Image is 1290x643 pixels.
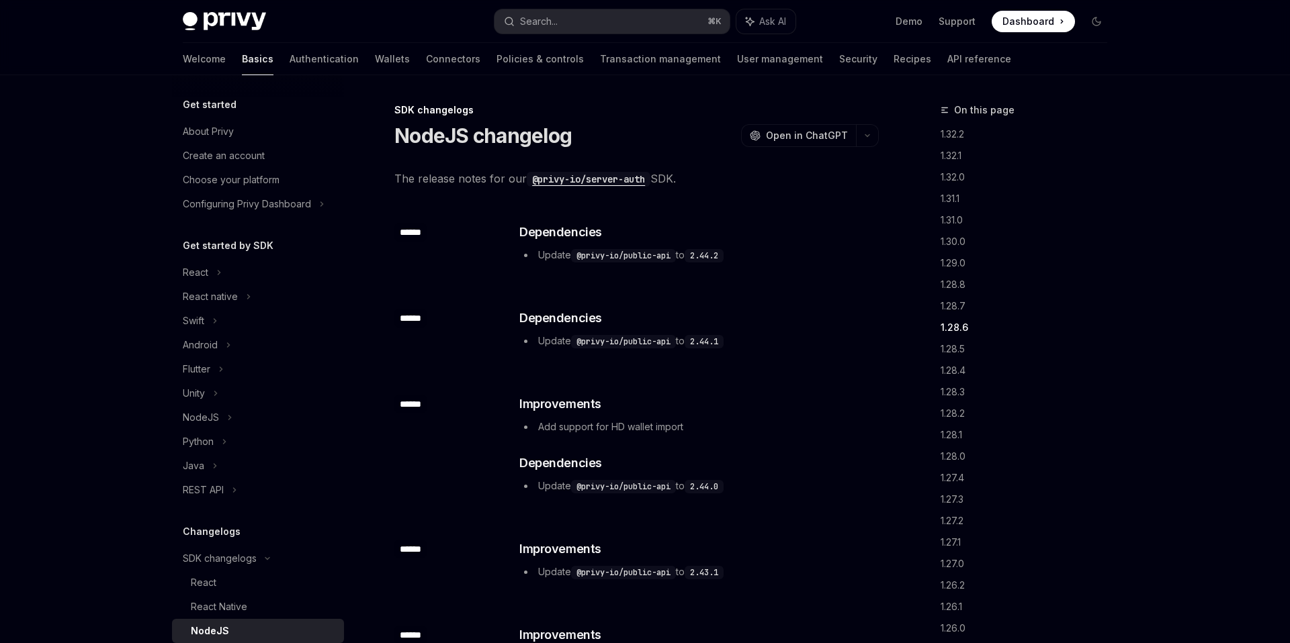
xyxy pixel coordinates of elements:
[941,231,1118,252] a: 1.30.0
[172,619,344,643] a: NodeJS
[191,575,216,591] div: React
[172,571,344,595] a: React
[519,454,602,473] span: Dependencies
[685,249,724,262] code: 2.44.2
[947,43,1011,75] a: API reference
[571,335,676,348] code: @privy-io/public-api
[519,395,601,413] span: Improvements
[375,43,410,75] a: Wallets
[183,97,236,113] h5: Get started
[519,564,877,580] li: Update to
[894,43,931,75] a: Recipes
[183,238,273,254] h5: Get started by SDK
[992,11,1075,32] a: Dashboard
[183,289,238,305] div: React native
[941,467,1118,489] a: 1.27.4
[519,478,877,494] li: Update to
[685,480,724,493] code: 2.44.0
[183,148,265,164] div: Create an account
[183,12,266,31] img: dark logo
[766,129,848,142] span: Open in ChatGPT
[183,172,279,188] div: Choose your platform
[896,15,922,28] a: Demo
[394,103,879,117] div: SDK changelogs
[941,145,1118,166] a: 1.32.1
[941,617,1118,639] a: 1.26.0
[183,409,219,426] div: NodeJS
[941,360,1118,381] a: 1.28.4
[736,9,795,34] button: Ask AI
[939,15,976,28] a: Support
[954,102,1015,118] span: On this page
[394,123,572,148] h1: NodeJS changelog
[941,295,1118,317] a: 1.28.7
[941,575,1118,596] a: 1.26.2
[941,553,1118,575] a: 1.27.0
[519,247,877,263] li: Update to
[183,482,224,498] div: REST API
[183,550,257,566] div: SDK changelogs
[519,419,877,435] li: Add support for HD wallet import
[519,223,602,242] span: Dependencies
[394,169,879,188] span: The release notes for our SDK.
[571,249,676,262] code: @privy-io/public-api
[191,623,229,639] div: NodeJS
[527,172,650,185] a: @privy-io/server-auth
[941,274,1118,295] a: 1.28.8
[527,172,650,187] code: @privy-io/server-auth
[941,596,1118,617] a: 1.26.1
[290,43,359,75] a: Authentication
[941,209,1118,231] a: 1.31.0
[191,599,247,615] div: React Native
[172,119,344,144] a: About Privy
[520,13,558,30] div: Search...
[941,510,1118,532] a: 1.27.2
[685,335,724,348] code: 2.44.1
[519,309,602,328] span: Dependencies
[941,489,1118,510] a: 1.27.3
[183,361,210,377] div: Flutter
[941,252,1118,274] a: 1.29.0
[741,124,856,147] button: Open in ChatGPT
[685,566,724,579] code: 2.43.1
[183,313,204,329] div: Swift
[600,43,721,75] a: Transaction management
[1002,15,1054,28] span: Dashboard
[242,43,273,75] a: Basics
[571,480,676,493] code: @privy-io/public-api
[941,532,1118,553] a: 1.27.1
[172,595,344,619] a: React Native
[494,9,730,34] button: Search...⌘K
[941,188,1118,209] a: 1.31.1
[183,123,234,140] div: About Privy
[941,123,1118,145] a: 1.32.2
[707,16,722,27] span: ⌘ K
[183,458,204,474] div: Java
[941,166,1118,188] a: 1.32.0
[941,317,1118,338] a: 1.28.6
[519,540,601,558] span: Improvements
[1086,11,1107,32] button: Toggle dark mode
[941,403,1118,424] a: 1.28.2
[172,168,344,192] a: Choose your platform
[183,337,218,353] div: Android
[183,385,205,401] div: Unity
[183,524,241,540] h5: Changelogs
[571,566,676,579] code: @privy-io/public-api
[172,144,344,168] a: Create an account
[183,434,214,450] div: Python
[497,43,584,75] a: Policies & controls
[941,338,1118,360] a: 1.28.5
[759,15,786,28] span: Ask AI
[839,43,877,75] a: Security
[426,43,480,75] a: Connectors
[183,43,226,75] a: Welcome
[941,381,1118,403] a: 1.28.3
[183,264,208,281] div: React
[183,196,311,212] div: Configuring Privy Dashboard
[941,424,1118,446] a: 1.28.1
[519,333,877,349] li: Update to
[941,446,1118,467] a: 1.28.0
[737,43,823,75] a: User management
